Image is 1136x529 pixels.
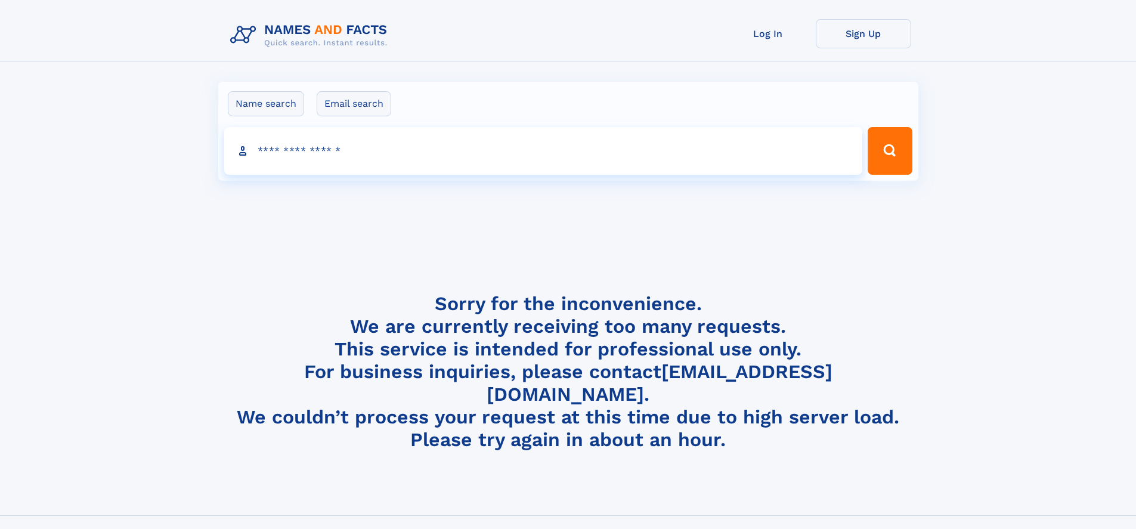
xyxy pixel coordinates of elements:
[228,91,304,116] label: Name search
[487,360,832,406] a: [EMAIL_ADDRESS][DOMAIN_NAME]
[868,127,912,175] button: Search Button
[225,19,397,51] img: Logo Names and Facts
[224,127,863,175] input: search input
[317,91,391,116] label: Email search
[816,19,911,48] a: Sign Up
[225,292,911,451] h4: Sorry for the inconvenience. We are currently receiving too many requests. This service is intend...
[720,19,816,48] a: Log In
